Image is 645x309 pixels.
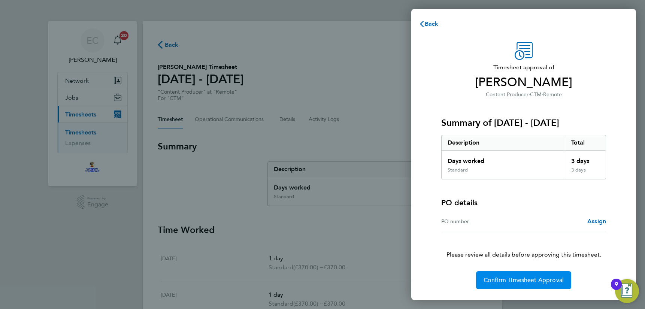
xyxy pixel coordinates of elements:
[476,271,571,289] button: Confirm Timesheet Approval
[442,151,565,167] div: Days worked
[411,16,446,31] button: Back
[565,167,606,179] div: 3 days
[441,63,606,72] span: Timesheet approval of
[441,197,478,208] h4: PO details
[441,75,606,90] span: [PERSON_NAME]
[425,20,439,27] span: Back
[441,135,606,179] div: Summary of 22 - 28 Sep 2025
[530,91,542,98] span: CTM
[543,91,562,98] span: Remote
[565,151,606,167] div: 3 days
[484,276,564,284] span: Confirm Timesheet Approval
[441,217,524,226] div: PO number
[448,167,468,173] div: Standard
[587,218,606,225] span: Assign
[565,135,606,150] div: Total
[442,135,565,150] div: Description
[615,284,618,294] div: 9
[529,91,530,98] span: ·
[432,232,615,259] p: Please review all details before approving this timesheet.
[615,279,639,303] button: Open Resource Center, 9 new notifications
[542,91,543,98] span: ·
[587,217,606,226] a: Assign
[441,117,606,129] h3: Summary of [DATE] - [DATE]
[486,91,529,98] span: Content Producer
